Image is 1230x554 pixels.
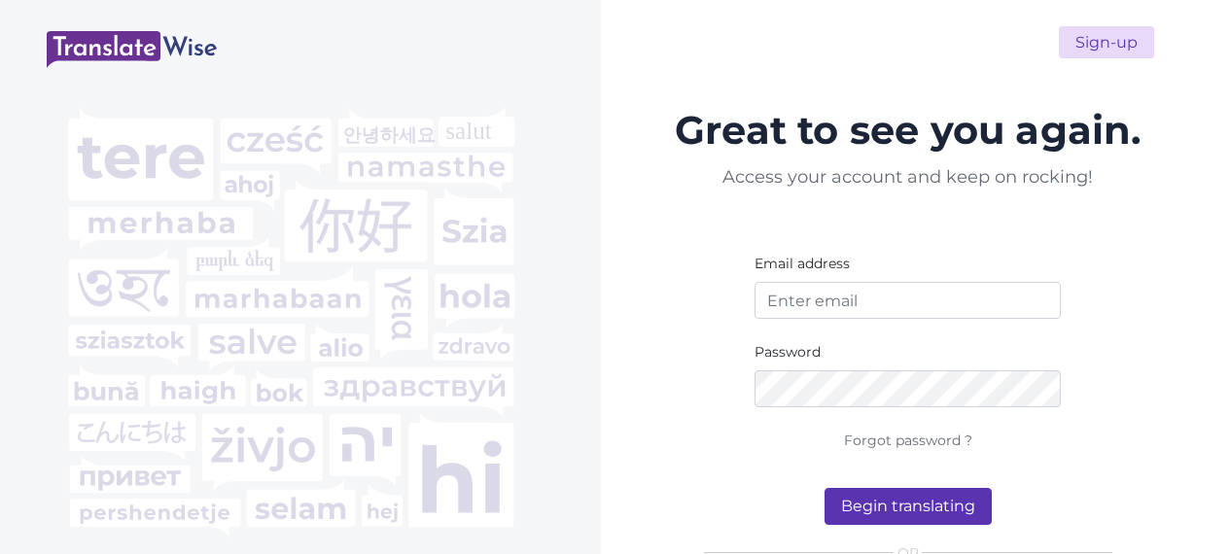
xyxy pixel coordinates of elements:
input: Enter email [755,282,1061,319]
p: Access your account and keep on rocking! [704,165,1112,190]
a: Sign-up [1059,26,1154,58]
a: Forgot password ? [844,432,972,449]
label: Email address [755,254,850,274]
button: Begin translating [825,488,992,525]
label: Password [755,342,821,363]
h1: Great to see you again. [670,95,1146,165]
